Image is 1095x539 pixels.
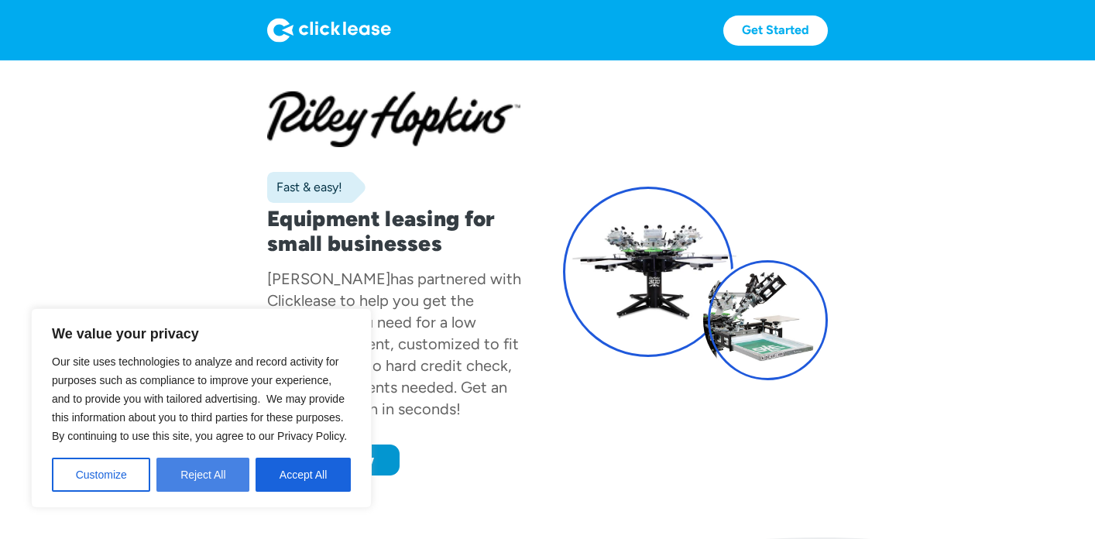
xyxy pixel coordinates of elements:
span: Our site uses technologies to analyze and record activity for purposes such as compliance to impr... [52,355,347,442]
div: Fast & easy! [267,180,342,195]
div: [PERSON_NAME] [267,269,390,288]
div: has partnered with Clicklease to help you get the equipment you need for a low monthly payment, c... [267,269,521,418]
p: We value your privacy [52,324,351,343]
button: Accept All [256,458,351,492]
button: Reject All [156,458,249,492]
a: Get Started [723,15,828,46]
div: We value your privacy [31,308,372,508]
button: Customize [52,458,150,492]
h1: Equipment leasing for small businesses [267,206,532,256]
img: Logo [267,18,391,43]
